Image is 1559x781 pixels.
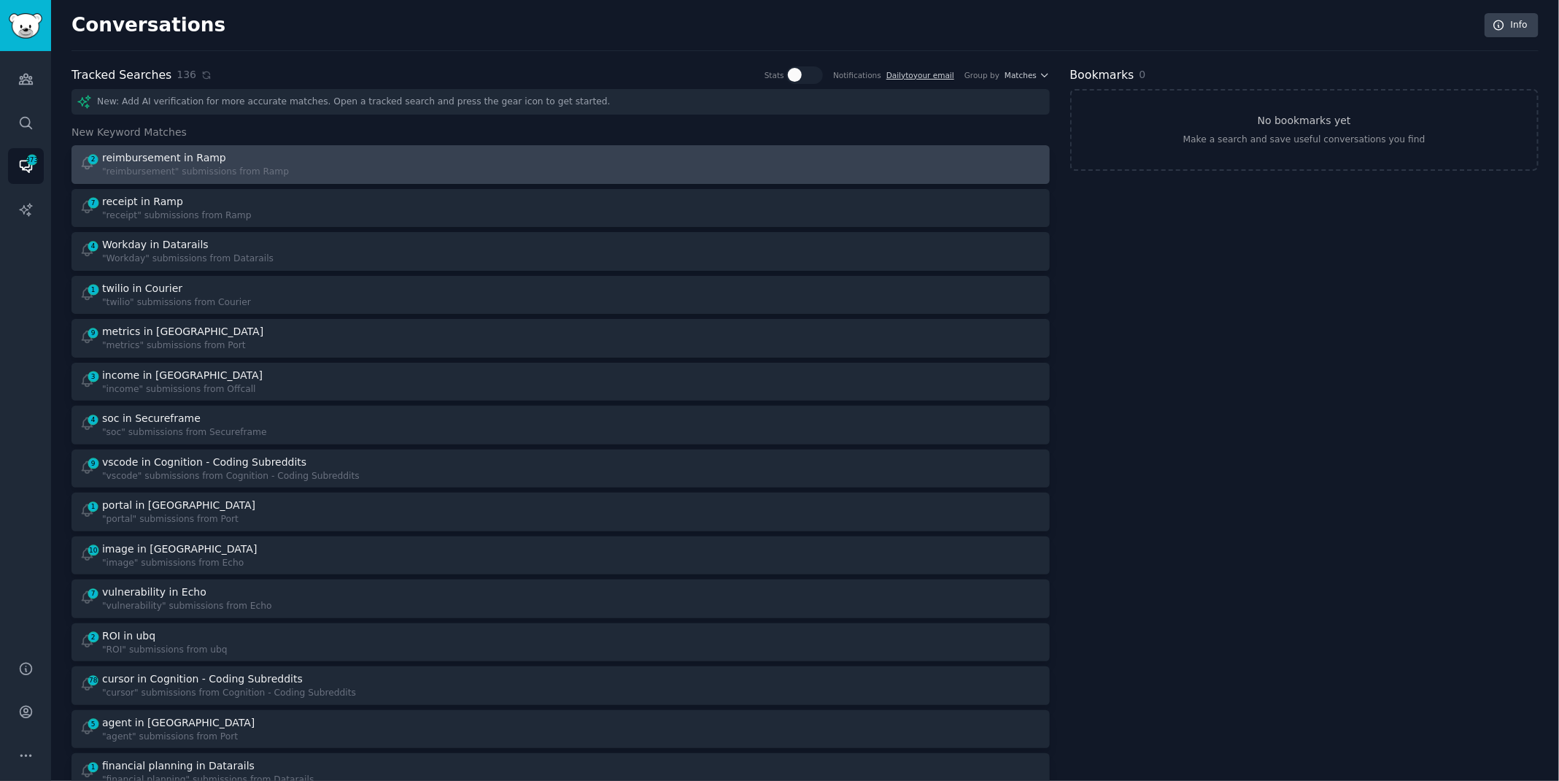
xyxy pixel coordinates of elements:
div: "receipt" submissions from Ramp [102,209,252,223]
span: 373 [26,155,39,165]
div: cursor in Cognition - Coding Subreddits [102,672,303,687]
span: 2 [87,632,100,642]
a: 1portal in [GEOGRAPHIC_DATA]"portal" submissions from Port [71,493,1050,531]
div: Stats [765,70,784,80]
div: "vscode" submissions from Cognition - Coding Subreddits [102,470,360,483]
div: vscode in Cognition - Coding Subreddits [102,455,306,470]
div: "Workday" submissions from Datarails [102,253,274,266]
div: agent in [GEOGRAPHIC_DATA] [102,715,255,731]
a: 10image in [GEOGRAPHIC_DATA]"image" submissions from Echo [71,536,1050,575]
div: "cursor" submissions from Cognition - Coding Subreddits [102,687,356,700]
span: 9 [87,328,100,338]
div: Notifications [833,70,881,80]
h2: Tracked Searches [71,66,171,85]
span: 4 [87,415,100,425]
div: Workday in Datarails [102,237,209,253]
a: Dailytoyour email [886,71,954,80]
div: Make a search and save useful conversations you find [1183,134,1425,147]
a: 9metrics in [GEOGRAPHIC_DATA]"metrics" submissions from Port [71,319,1050,358]
a: 4Workday in Datarails"Workday" submissions from Datarails [71,232,1050,271]
div: income in [GEOGRAPHIC_DATA] [102,368,263,383]
div: receipt in Ramp [102,194,183,209]
span: Matches [1005,70,1037,80]
a: 4soc in Secureframe"soc" submissions from Secureframe [71,406,1050,445]
div: image in [GEOGRAPHIC_DATA] [102,542,257,557]
span: 1 [87,762,100,772]
a: Info [1485,13,1539,38]
div: twilio in Courier [102,281,182,296]
span: 5 [87,719,100,729]
span: New Keyword Matches [71,125,187,140]
a: 373 [8,148,44,184]
span: 4 [87,241,100,251]
a: 2ROI in ubq"ROI" submissions from ubq [71,623,1050,662]
div: "ROI" submissions from ubq [102,644,228,657]
a: 9vscode in Cognition - Coding Subreddits"vscode" submissions from Cognition - Coding Subreddits [71,450,1050,488]
h3: No bookmarks yet [1258,113,1351,128]
a: 7vulnerability in Echo"vulnerability" submissions from Echo [71,580,1050,618]
div: vulnerability in Echo [102,585,206,600]
div: ROI in ubq [102,628,155,644]
div: "agent" submissions from Port [102,731,258,744]
a: 1twilio in Courier"twilio" submissions from Courier [71,276,1050,315]
div: "portal" submissions from Port [102,513,258,526]
div: New: Add AI verification for more accurate matches. Open a tracked search and press the gear icon... [71,89,1050,115]
img: GummySearch logo [9,13,42,39]
div: "soc" submissions from Secureframe [102,426,267,439]
span: 78 [87,675,100,685]
span: 9 [87,458,100,469]
div: "vulnerability" submissions from Echo [102,600,272,613]
span: 3 [87,372,100,382]
a: 3income in [GEOGRAPHIC_DATA]"income" submissions from Offcall [71,363,1050,401]
div: "income" submissions from Offcall [102,383,266,396]
div: "reimbursement" submissions from Ramp [102,166,289,179]
span: 2 [87,154,100,164]
a: 78cursor in Cognition - Coding Subreddits"cursor" submissions from Cognition - Coding Subreddits [71,666,1050,705]
div: "image" submissions from Echo [102,557,260,570]
div: portal in [GEOGRAPHIC_DATA] [102,498,255,513]
span: 10 [87,545,100,555]
div: Group by [964,70,999,80]
span: 7 [87,198,100,208]
span: 7 [87,588,100,599]
a: 2reimbursement in Ramp"reimbursement" submissions from Ramp [71,145,1050,184]
div: "twilio" submissions from Courier [102,296,251,309]
a: 5agent in [GEOGRAPHIC_DATA]"agent" submissions from Port [71,710,1050,749]
a: 7receipt in Ramp"receipt" submissions from Ramp [71,189,1050,228]
div: soc in Secureframe [102,411,201,426]
a: No bookmarks yetMake a search and save useful conversations you find [1070,89,1539,171]
div: reimbursement in Ramp [102,150,226,166]
span: 1 [87,501,100,512]
span: 1 [87,285,100,295]
h2: Conversations [71,14,225,37]
span: 136 [177,67,196,82]
div: "metrics" submissions from Port [102,339,266,353]
span: 0 [1140,69,1146,80]
button: Matches [1005,70,1049,80]
div: financial planning in Datarails [102,758,255,774]
h2: Bookmarks [1070,66,1134,85]
div: metrics in [GEOGRAPHIC_DATA] [102,324,263,339]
